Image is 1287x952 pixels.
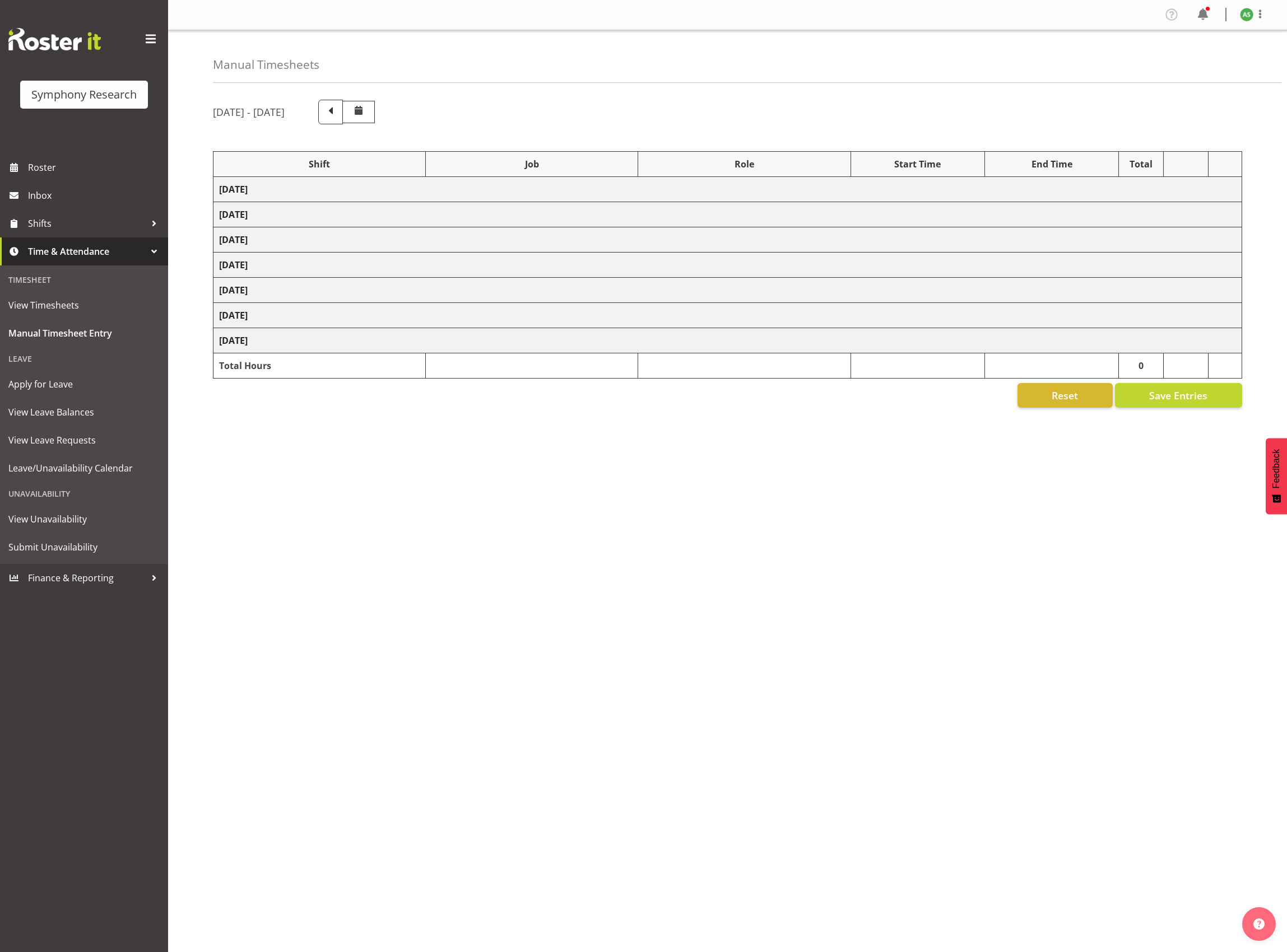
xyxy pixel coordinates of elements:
[3,482,165,505] div: Unavailability
[213,177,1242,202] td: [DATE]
[8,376,160,393] span: Apply for Leave
[3,426,165,454] a: View Leave Requests
[219,157,420,171] div: Shift
[213,353,426,379] td: Total Hours
[8,539,160,556] span: Submit Unavailability
[213,58,319,71] h4: Manual Timesheets
[991,157,1113,171] div: End Time
[213,227,1242,253] td: [DATE]
[1253,918,1265,930] img: help-xxl-2.png
[8,511,160,528] span: View Unavailability
[213,278,1242,303] td: [DATE]
[28,243,146,260] span: Time & Attendance
[28,159,162,176] span: Roster
[3,268,165,291] div: Timesheet
[3,370,165,398] a: Apply for Leave
[3,319,165,347] a: Manual Timesheet Entry
[1271,449,1281,488] span: Feedback
[8,297,160,314] span: View Timesheets
[31,86,137,103] div: Symphony Research
[28,570,146,586] span: Finance & Reporting
[8,404,160,421] span: View Leave Balances
[431,157,632,171] div: Job
[644,157,844,171] div: Role
[213,303,1242,328] td: [DATE]
[3,533,165,561] a: Submit Unavailability
[1119,353,1164,379] td: 0
[1240,8,1253,21] img: ange-steiger11422.jpg
[1115,383,1242,408] button: Save Entries
[857,157,979,171] div: Start Time
[28,187,162,204] span: Inbox
[28,215,146,232] span: Shifts
[1149,388,1207,403] span: Save Entries
[3,505,165,533] a: View Unavailability
[213,202,1242,227] td: [DATE]
[1125,157,1158,171] div: Total
[8,28,101,50] img: Rosterit website logo
[3,398,165,426] a: View Leave Balances
[1266,438,1287,514] button: Feedback - Show survey
[3,454,165,482] a: Leave/Unavailability Calendar
[213,253,1242,278] td: [DATE]
[8,460,160,477] span: Leave/Unavailability Calendar
[3,291,165,319] a: View Timesheets
[1052,388,1078,403] span: Reset
[1017,383,1113,408] button: Reset
[213,328,1242,353] td: [DATE]
[213,106,285,118] h5: [DATE] - [DATE]
[8,432,160,449] span: View Leave Requests
[8,325,160,342] span: Manual Timesheet Entry
[3,347,165,370] div: Leave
